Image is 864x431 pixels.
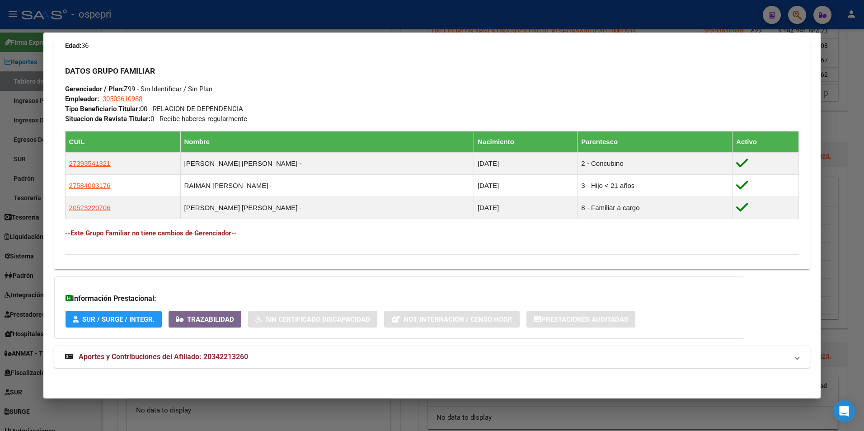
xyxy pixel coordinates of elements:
strong: Tipo Beneficiario Titular: [65,105,140,113]
h4: --Este Grupo Familiar no tiene cambios de Gerenciador-- [65,228,799,238]
td: [PERSON_NAME] [PERSON_NAME] - [180,152,474,174]
td: [PERSON_NAME] [PERSON_NAME] - [180,197,474,219]
span: 27584003176 [69,182,111,189]
button: Sin Certificado Discapacidad [248,311,377,328]
th: Activo [733,131,799,152]
span: Sin Certificado Discapacidad [266,315,370,323]
span: 0 - Recibe haberes regularmente [65,115,247,123]
span: 27393541321 [69,159,111,167]
div: Open Intercom Messenger [833,400,855,422]
th: CUIL [65,131,180,152]
td: [DATE] [474,174,577,197]
th: Nacimiento [474,131,577,152]
span: Prestaciones Auditadas [541,315,628,323]
span: 20523220706 [69,204,111,211]
strong: Edad: [65,42,81,50]
th: Parentesco [578,131,733,152]
button: Not. Internacion / Censo Hosp. [384,311,520,328]
td: [DATE] [474,152,577,174]
mat-expansion-panel-header: Aportes y Contribuciones del Afiliado: 20342213260 [54,346,810,368]
span: 36 [65,42,89,50]
span: Not. Internacion / Censo Hosp. [404,315,512,323]
td: 8 - Familiar a cargo [578,197,733,219]
span: Trazabilidad [187,315,234,323]
h3: DATOS GRUPO FAMILIAR [65,66,799,76]
button: SUR / SURGE / INTEGR. [66,311,162,328]
button: Prestaciones Auditadas [526,311,635,328]
span: 00 - RELACION DE DEPENDENCIA [65,105,243,113]
td: [DATE] [474,197,577,219]
td: 3 - Hijo < 21 años [578,174,733,197]
span: SUR / SURGE / INTEGR. [82,315,155,323]
th: Nombre [180,131,474,152]
td: 2 - Concubino [578,152,733,174]
button: Trazabilidad [169,311,241,328]
strong: Gerenciador / Plan: [65,85,124,93]
h3: Información Prestacional: [66,293,733,304]
strong: Situacion de Revista Titular: [65,115,150,123]
span: Aportes y Contribuciones del Afiliado: 20342213260 [79,352,248,361]
strong: Empleador: [65,95,99,103]
span: 30503610988 [103,95,142,103]
span: Z99 - Sin Identificar / Sin Plan [65,85,212,93]
td: RAIMAN [PERSON_NAME] - [180,174,474,197]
